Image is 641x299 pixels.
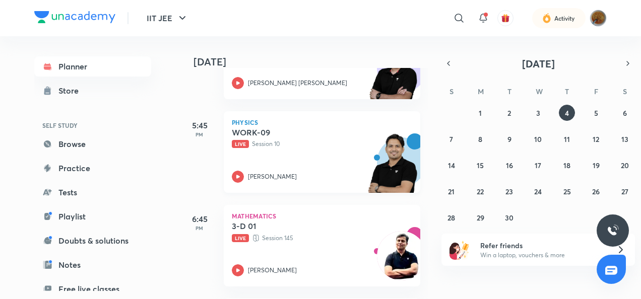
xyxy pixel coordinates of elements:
[501,131,518,147] button: September 9, 2025
[34,255,151,275] a: Notes
[501,183,518,199] button: September 23, 2025
[505,213,514,222] abbr: September 30, 2025
[593,161,600,170] abbr: September 19, 2025
[478,134,482,144] abbr: September 8, 2025
[248,172,297,181] p: [PERSON_NAME]
[232,119,412,125] p: Physics
[501,209,518,226] button: September 30, 2025
[194,56,430,68] h4: [DATE]
[448,187,455,196] abbr: September 21, 2025
[34,182,151,202] a: Tests
[536,108,540,118] abbr: September 3, 2025
[559,183,575,199] button: September 25, 2025
[472,131,488,147] button: September 8, 2025
[607,225,619,237] img: ttu
[623,108,627,118] abbr: September 6, 2025
[501,105,518,121] button: September 2, 2025
[530,105,546,121] button: September 3, 2025
[477,161,484,170] abbr: September 15, 2025
[365,40,420,109] img: unacademy
[559,131,575,147] button: September 11, 2025
[179,225,220,231] p: PM
[232,127,357,137] h5: WORK-09
[530,157,546,173] button: September 17, 2025
[472,209,488,226] button: September 29, 2025
[588,131,604,147] button: September 12, 2025
[443,209,460,226] button: September 28, 2025
[179,131,220,137] p: PM
[58,85,85,97] div: Store
[507,87,511,96] abbr: Tuesday
[479,108,482,118] abbr: September 1, 2025
[534,134,542,144] abbr: September 10, 2025
[34,11,115,23] img: Company Logo
[477,187,484,196] abbr: September 22, 2025
[34,81,151,101] a: Store
[179,119,220,131] h5: 5:45
[563,161,570,170] abbr: September 18, 2025
[530,131,546,147] button: September 10, 2025
[34,134,151,154] a: Browse
[506,161,513,170] abbr: September 16, 2025
[501,14,510,23] img: avatar
[536,87,543,96] abbr: Wednesday
[443,183,460,199] button: September 21, 2025
[564,134,570,144] abbr: September 11, 2025
[534,187,542,196] abbr: September 24, 2025
[592,187,600,196] abbr: September 26, 2025
[565,108,569,118] abbr: September 4, 2025
[480,240,604,251] h6: Refer friends
[472,157,488,173] button: September 15, 2025
[472,183,488,199] button: September 22, 2025
[559,157,575,173] button: September 18, 2025
[588,183,604,199] button: September 26, 2025
[443,131,460,147] button: September 7, 2025
[365,133,420,203] img: unacademy
[621,134,628,144] abbr: September 13, 2025
[522,57,555,70] span: [DATE]
[141,8,195,28] button: IIT JEE
[472,105,488,121] button: September 1, 2025
[34,56,151,77] a: Planner
[450,240,470,260] img: referral
[450,134,453,144] abbr: September 7, 2025
[497,10,514,26] button: avatar
[588,157,604,173] button: September 19, 2025
[542,12,551,24] img: activity
[507,108,511,118] abbr: September 2, 2025
[232,234,249,242] span: Live
[232,221,357,231] h5: 3-D 01
[248,79,347,88] p: [PERSON_NAME] [PERSON_NAME]
[447,213,455,222] abbr: September 28, 2025
[480,251,604,260] p: Win a laptop, vouchers & more
[478,87,484,96] abbr: Monday
[34,279,151,299] a: Free live classes
[563,187,571,196] abbr: September 25, 2025
[501,157,518,173] button: September 16, 2025
[588,105,604,121] button: September 5, 2025
[621,187,628,196] abbr: September 27, 2025
[34,206,151,227] a: Playlist
[594,87,598,96] abbr: Friday
[559,105,575,121] button: September 4, 2025
[565,87,569,96] abbr: Thursday
[34,11,115,26] a: Company Logo
[590,10,607,27] img: Vartika tiwary uttarpradesh
[232,213,412,219] p: Mathematics
[179,213,220,225] h5: 6:45
[232,140,249,148] span: Live
[535,161,541,170] abbr: September 17, 2025
[617,131,633,147] button: September 13, 2025
[505,187,513,196] abbr: September 23, 2025
[456,56,621,70] button: [DATE]
[232,233,390,243] p: Session 145
[448,161,455,170] abbr: September 14, 2025
[530,183,546,199] button: September 24, 2025
[617,157,633,173] button: September 20, 2025
[621,161,629,170] abbr: September 20, 2025
[617,105,633,121] button: September 6, 2025
[34,158,151,178] a: Practice
[232,139,390,148] p: Session 10
[623,87,627,96] abbr: Saturday
[617,183,633,199] button: September 27, 2025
